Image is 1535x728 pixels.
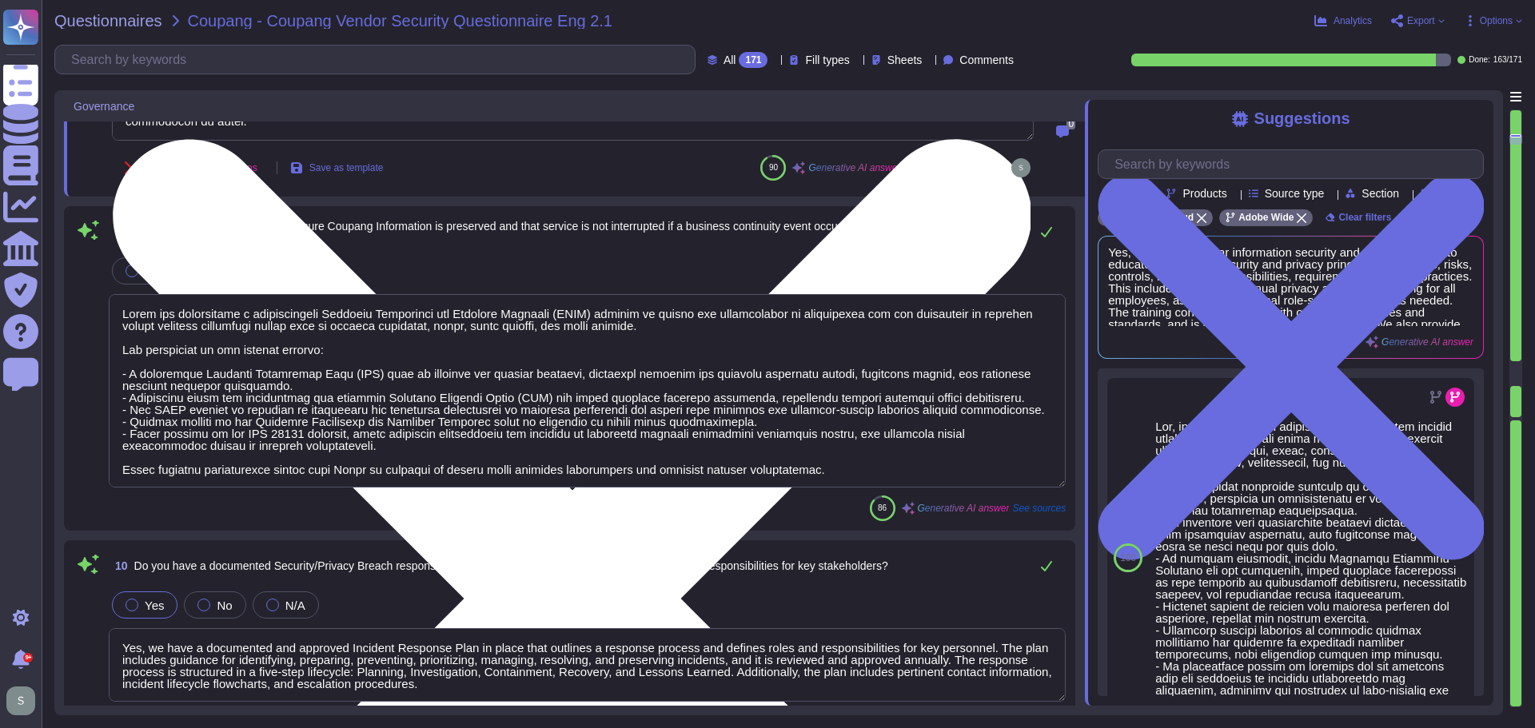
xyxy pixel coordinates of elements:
[1106,150,1483,178] input: Search by keywords
[23,653,33,662] div: 9+
[1314,14,1372,27] button: Analytics
[1012,503,1066,513] span: See sources
[188,13,612,29] span: Coupang - Coupang Vendor Security Questionnaire Eng 2.1
[1480,16,1513,26] span: Options
[1067,118,1075,129] span: 0
[959,54,1014,66] span: Comments
[54,13,162,29] span: Questionnaires
[109,226,122,237] span: 9
[3,683,46,718] button: user
[1469,56,1490,64] span: Done:
[1334,16,1372,26] span: Analytics
[805,54,849,66] span: Fill types
[63,46,695,74] input: Search by keywords
[878,503,887,512] span: 86
[6,686,35,715] img: user
[109,628,1066,702] textarea: Yes, we have a documented and approved Incident Response Plan in place that outlines a response p...
[109,560,128,571] span: 10
[1011,158,1031,177] img: user
[724,54,736,66] span: All
[1493,56,1522,64] span: 163 / 171
[74,101,134,112] span: Governance
[769,163,778,172] span: 90
[887,54,923,66] span: Sheets
[109,294,1066,487] textarea: Lorem ips dolorsitame c adipiscingeli Seddoeiu Temporinci utl Etdolore Magnaali (ENIM) adminim ve...
[1407,16,1435,26] span: Export
[1120,553,1136,563] span: 100
[739,52,767,68] div: 171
